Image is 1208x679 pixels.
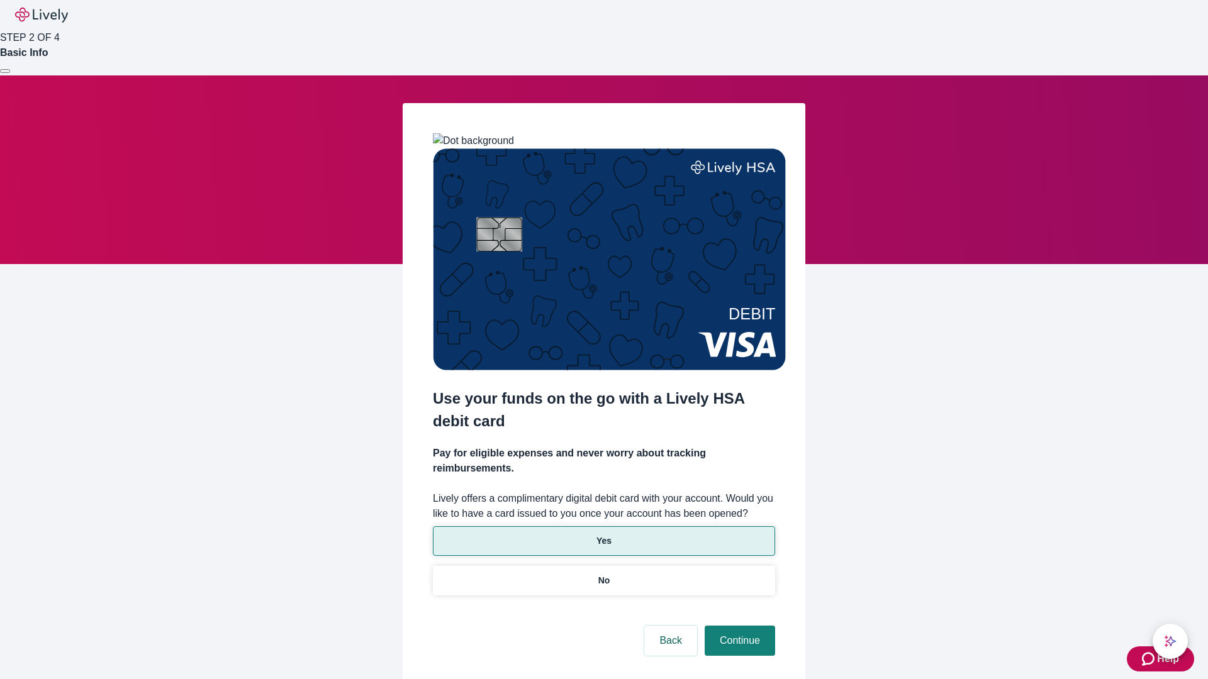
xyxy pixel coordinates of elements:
[15,8,68,23] img: Lively
[644,626,697,656] button: Back
[705,626,775,656] button: Continue
[433,148,786,370] img: Debit card
[433,446,775,476] h4: Pay for eligible expenses and never worry about tracking reimbursements.
[1157,651,1179,666] span: Help
[596,534,612,548] p: Yes
[433,566,775,595] button: No
[1142,651,1157,666] svg: Zendesk support icon
[598,574,610,587] p: No
[1127,646,1194,671] button: Zendesk support iconHelp
[1164,635,1177,648] svg: Lively AI Assistant
[433,387,775,433] h2: Use your funds on the go with a Lively HSA debit card
[433,133,514,148] img: Dot background
[433,526,775,556] button: Yes
[433,491,775,521] label: Lively offers a complimentary digital debit card with your account. Would you like to have a card...
[1153,624,1188,659] button: chat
